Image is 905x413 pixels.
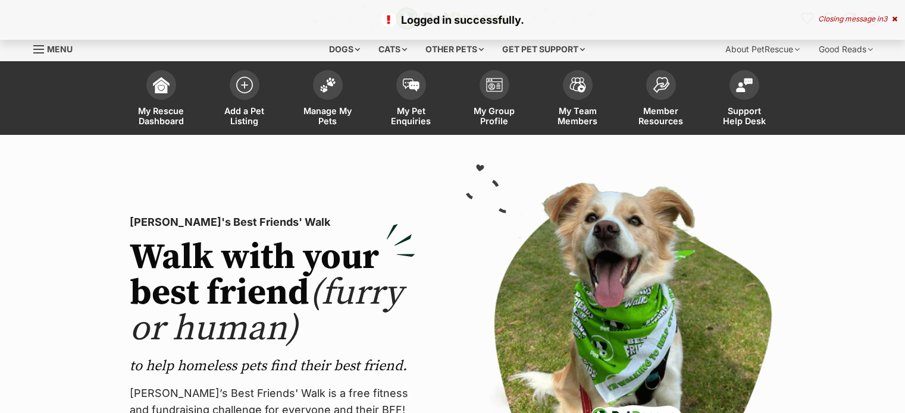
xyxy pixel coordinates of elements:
[494,37,593,61] div: Get pet support
[536,64,619,135] a: My Team Members
[634,106,688,126] span: Member Resources
[718,106,771,126] span: Support Help Desk
[153,77,170,93] img: dashboard-icon-eb2f2d2d3e046f16d808141f083e7271f6b2e854fb5c12c21221c1fb7104beca.svg
[403,78,419,92] img: pet-enquiries-icon-7e3ad2cf08bfb03b45e93fb7055b45f3efa6380592205ae92323e6603595dc1f.svg
[384,106,438,126] span: My Pet Enquiries
[120,64,203,135] a: My Rescue Dashboard
[130,271,403,351] span: (furry or human)
[569,77,586,93] img: team-members-icon-5396bd8760b3fe7c0b43da4ab00e1e3bb1a5d9ba89233759b79545d2d3fc5d0d.svg
[203,64,286,135] a: Add a Pet Listing
[619,64,703,135] a: Member Resources
[453,64,536,135] a: My Group Profile
[321,37,368,61] div: Dogs
[130,357,415,376] p: to help homeless pets find their best friend.
[130,214,415,231] p: [PERSON_NAME]'s Best Friends' Walk
[218,106,271,126] span: Add a Pet Listing
[47,44,73,54] span: Menu
[736,78,753,92] img: help-desk-icon-fdf02630f3aa405de69fd3d07c3f3aa587a6932b1a1747fa1d2bba05be0121f9.svg
[134,106,188,126] span: My Rescue Dashboard
[33,37,81,59] a: Menu
[370,37,415,61] div: Cats
[236,77,253,93] img: add-pet-listing-icon-0afa8454b4691262ce3f59096e99ab1cd57d4a30225e0717b998d2c9b9846f56.svg
[551,106,605,126] span: My Team Members
[130,240,415,347] h2: Walk with your best friend
[369,64,453,135] a: My Pet Enquiries
[286,64,369,135] a: Manage My Pets
[486,78,503,92] img: group-profile-icon-3fa3cf56718a62981997c0bc7e787c4b2cf8bcc04b72c1350f741eb67cf2f40e.svg
[703,64,786,135] a: Support Help Desk
[468,106,521,126] span: My Group Profile
[810,37,881,61] div: Good Reads
[417,37,492,61] div: Other pets
[653,77,669,93] img: member-resources-icon-8e73f808a243e03378d46382f2149f9095a855e16c252ad45f914b54edf8863c.svg
[717,37,808,61] div: About PetRescue
[301,106,355,126] span: Manage My Pets
[320,77,336,93] img: manage-my-pets-icon-02211641906a0b7f246fdf0571729dbe1e7629f14944591b6c1af311fb30b64b.svg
